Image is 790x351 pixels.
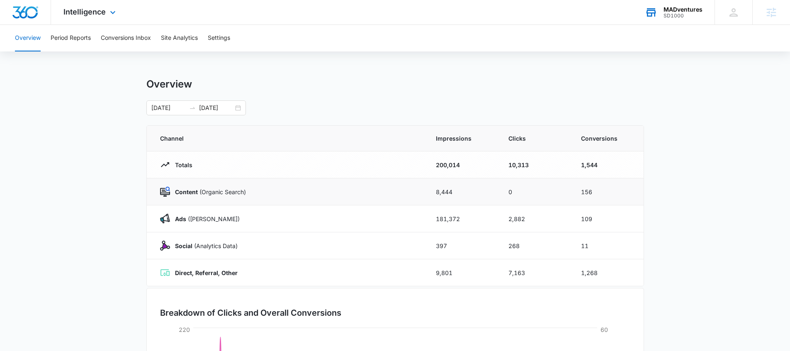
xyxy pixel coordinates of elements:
[170,214,240,223] p: ([PERSON_NAME])
[51,25,91,51] button: Period Reports
[436,134,489,143] span: Impressions
[189,105,196,111] span: to
[571,259,644,286] td: 1,268
[571,205,644,232] td: 109
[664,6,702,13] div: account name
[175,269,238,276] strong: Direct, Referral, Other
[571,232,644,259] td: 11
[571,151,644,178] td: 1,544
[600,326,608,333] tspan: 60
[170,161,192,169] p: Totals
[146,78,192,90] h1: Overview
[175,215,186,222] strong: Ads
[179,326,190,333] tspan: 220
[426,151,498,178] td: 200,014
[498,205,571,232] td: 2,882
[426,178,498,205] td: 8,444
[160,134,416,143] span: Channel
[581,134,630,143] span: Conversions
[189,105,196,111] span: swap-right
[498,151,571,178] td: 10,313
[199,103,233,112] input: End date
[426,259,498,286] td: 9,801
[151,103,186,112] input: Start date
[498,259,571,286] td: 7,163
[426,232,498,259] td: 397
[160,307,341,319] h3: Breakdown of Clicks and Overall Conversions
[160,241,170,251] img: Social
[160,214,170,224] img: Ads
[170,188,246,196] p: (Organic Search)
[170,241,238,250] p: (Analytics Data)
[15,25,41,51] button: Overview
[175,242,192,249] strong: Social
[498,232,571,259] td: 268
[498,178,571,205] td: 0
[426,205,498,232] td: 181,372
[101,25,151,51] button: Conversions Inbox
[161,25,198,51] button: Site Analytics
[160,187,170,197] img: Content
[175,188,198,195] strong: Content
[664,13,702,19] div: account id
[571,178,644,205] td: 156
[508,134,561,143] span: Clicks
[208,25,230,51] button: Settings
[63,7,106,16] span: Intelligence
